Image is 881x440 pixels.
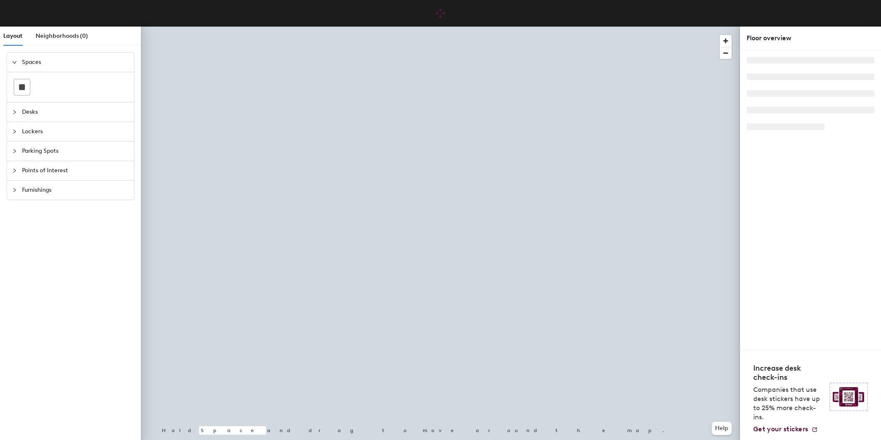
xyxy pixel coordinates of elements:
[22,181,129,200] span: Furnishings
[753,425,808,433] span: Get your stickers
[12,188,17,193] span: collapsed
[22,103,129,122] span: Desks
[22,53,129,72] span: Spaces
[12,149,17,154] span: collapsed
[22,122,129,141] span: Lockers
[830,383,868,411] img: Sticker logo
[12,110,17,115] span: collapsed
[753,385,825,422] p: Companies that use desk stickers have up to 25% more check-ins.
[36,32,88,39] span: Neighborhoods (0)
[747,33,874,43] div: Floor overview
[12,60,17,65] span: expanded
[12,129,17,134] span: collapsed
[22,142,129,161] span: Parking Spots
[22,161,129,180] span: Points of Interest
[712,422,732,435] button: Help
[3,32,22,39] span: Layout
[753,425,818,433] a: Get your stickers
[12,168,17,173] span: collapsed
[753,364,825,382] h4: Increase desk check-ins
